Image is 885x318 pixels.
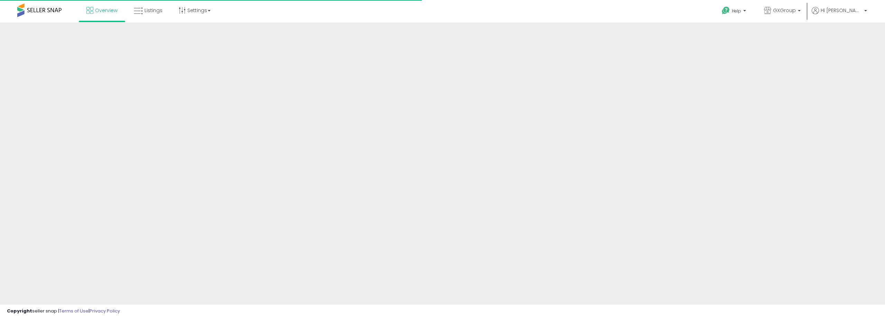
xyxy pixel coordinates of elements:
a: Help [716,1,753,22]
a: Hi [PERSON_NAME] [812,7,867,22]
a: Terms of Use [59,308,88,314]
div: seller snap | | [7,308,120,315]
i: Get Help [721,6,730,15]
span: Hi [PERSON_NAME] [821,7,862,14]
a: Privacy Policy [90,308,120,314]
span: Help [732,8,741,14]
span: Overview [95,7,118,14]
span: Listings [145,7,162,14]
strong: Copyright [7,308,32,314]
span: GXGroup [773,7,796,14]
